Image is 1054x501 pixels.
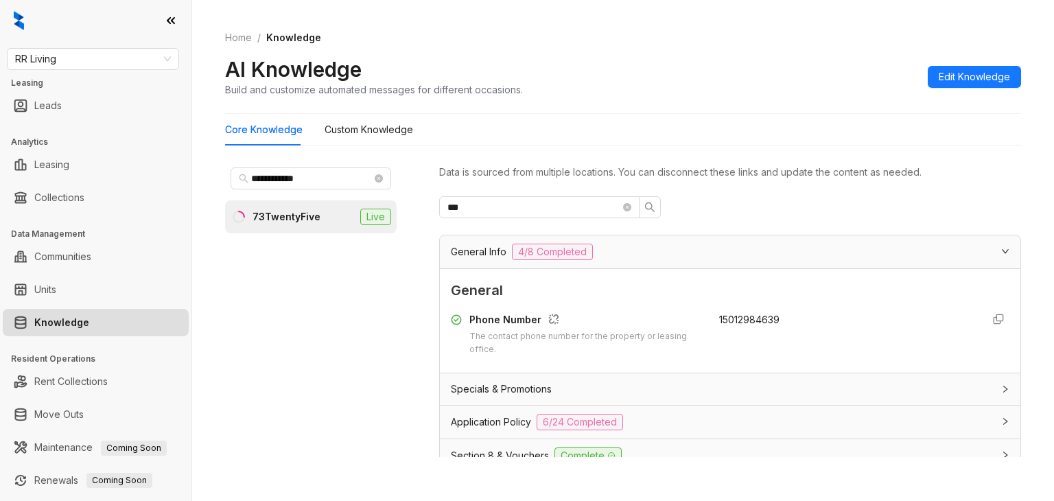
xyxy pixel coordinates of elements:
span: Knowledge [266,32,321,43]
span: close-circle [623,203,631,211]
div: Phone Number [469,312,703,330]
span: close-circle [375,174,383,183]
button: Edit Knowledge [928,66,1021,88]
span: 15012984639 [719,314,780,325]
div: General Info4/8 Completed [440,235,1020,268]
li: Move Outs [3,401,189,428]
li: Leasing [3,151,189,178]
div: Data is sourced from multiple locations. You can disconnect these links and update the content as... [439,165,1021,180]
span: 6/24 Completed [537,414,623,430]
a: RenewalsComing Soon [34,467,152,494]
li: / [257,30,261,45]
span: search [239,174,248,183]
a: Units [34,276,56,303]
span: Application Policy [451,415,531,430]
span: collapsed [1001,451,1009,459]
div: Specials & Promotions [440,373,1020,405]
li: Knowledge [3,309,189,336]
span: Edit Knowledge [939,69,1010,84]
span: General Info [451,244,506,259]
span: General [451,280,1009,301]
li: Renewals [3,467,189,494]
a: Rent Collections [34,368,108,395]
a: Leads [34,92,62,119]
li: Units [3,276,189,303]
div: Section 8 & VouchersComplete [440,439,1020,472]
li: Collections [3,184,189,211]
a: Move Outs [34,401,84,428]
span: Section 8 & Vouchers [451,448,549,463]
li: Maintenance [3,434,189,461]
div: 73TwentyFive [253,209,320,224]
h3: Data Management [11,228,191,240]
div: Build and customize automated messages for different occasions. [225,82,523,97]
div: Application Policy6/24 Completed [440,406,1020,439]
a: Collections [34,184,84,211]
h2: AI Knowledge [225,56,362,82]
span: collapsed [1001,417,1009,426]
span: Coming Soon [101,441,167,456]
span: Complete [554,447,622,464]
span: expanded [1001,247,1009,255]
span: collapsed [1001,385,1009,393]
li: Rent Collections [3,368,189,395]
a: Home [222,30,255,45]
div: Custom Knowledge [325,122,413,137]
a: Knowledge [34,309,89,336]
h3: Analytics [11,136,191,148]
li: Communities [3,243,189,270]
h3: Resident Operations [11,353,191,365]
span: search [644,202,655,213]
span: Live [360,209,391,225]
div: The contact phone number for the property or leasing office. [469,330,703,356]
a: Leasing [34,151,69,178]
h3: Leasing [11,77,191,89]
div: Core Knowledge [225,122,303,137]
span: 4/8 Completed [512,244,593,260]
span: Coming Soon [86,473,152,488]
li: Leads [3,92,189,119]
span: Specials & Promotions [451,382,552,397]
a: Communities [34,243,91,270]
img: logo [14,11,24,30]
span: RR Living [15,49,171,69]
